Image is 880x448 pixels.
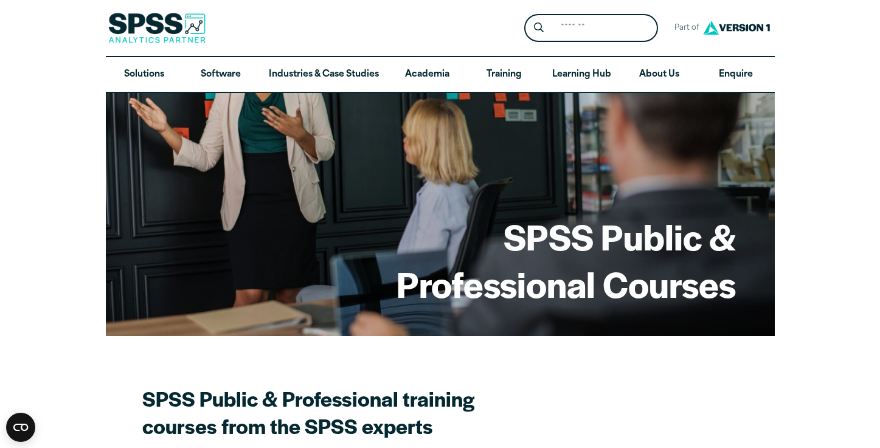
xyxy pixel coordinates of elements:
[108,13,206,43] img: SPSS Analytics Partner
[698,57,774,92] a: Enquire
[259,57,389,92] a: Industries & Case Studies
[465,57,542,92] a: Training
[668,19,700,37] span: Part of
[106,57,775,92] nav: Desktop version of site main menu
[524,14,658,43] form: Site Header Search Form
[700,16,773,39] img: Version1 Logo
[397,213,736,307] h1: SPSS Public & Professional Courses
[142,385,548,439] h2: SPSS Public & Professional training courses from the SPSS experts
[527,17,550,40] button: Search magnifying glass icon
[6,413,35,442] button: Open CMP widget
[542,57,621,92] a: Learning Hub
[389,57,465,92] a: Academia
[534,22,544,33] svg: Search magnifying glass icon
[182,57,259,92] a: Software
[621,57,698,92] a: About Us
[106,57,182,92] a: Solutions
